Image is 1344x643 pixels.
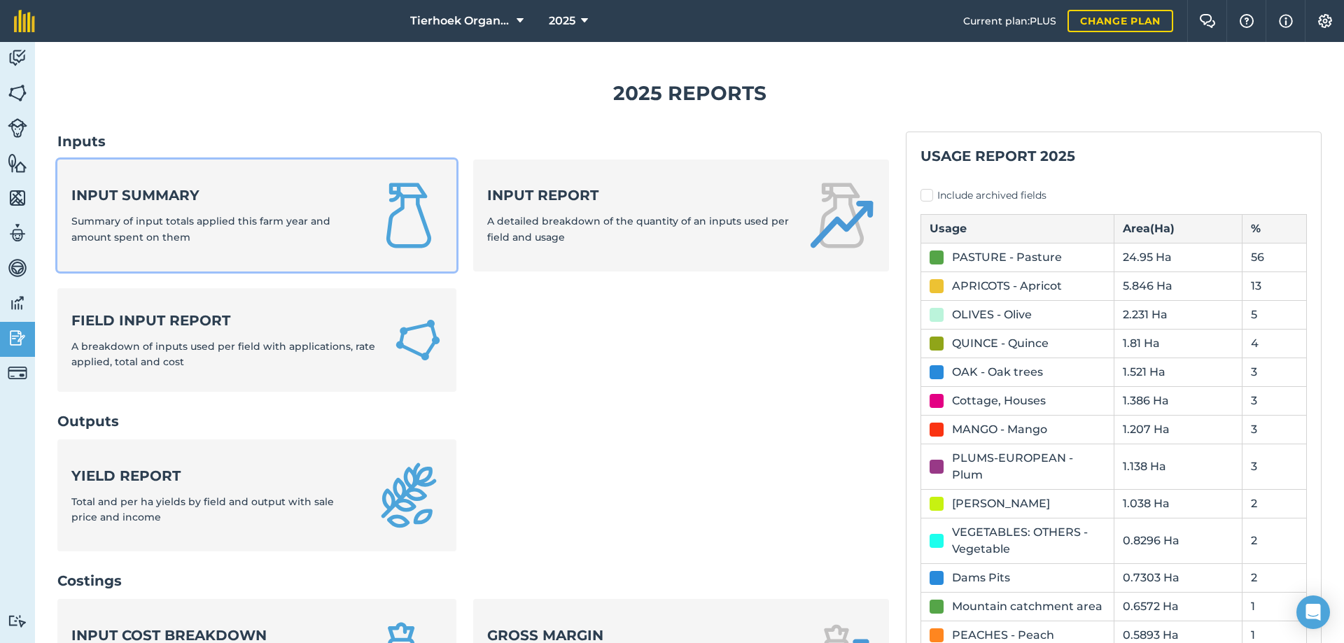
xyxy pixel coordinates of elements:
strong: Field Input Report [71,311,377,330]
img: A question mark icon [1238,14,1255,28]
td: 1.038 Ha [1114,489,1242,518]
td: 56 [1242,243,1307,271]
img: A cog icon [1317,14,1333,28]
div: OLIVES - Olive [952,306,1032,323]
a: Change plan [1067,10,1173,32]
td: 5.846 Ha [1114,271,1242,300]
h2: Costings [57,571,889,591]
img: svg+xml;base64,PD94bWwgdmVyc2lvbj0iMS4wIiBlbmNvZGluZz0idXRmLTgiPz4KPCEtLSBHZW5lcmF0b3I6IEFkb2JlIE... [8,257,27,278]
td: 1.521 Ha [1114,358,1242,386]
td: 0.6572 Ha [1114,592,1242,621]
span: Total and per ha yields by field and output with sale price and income [71,495,334,523]
td: 24.95 Ha [1114,243,1242,271]
img: svg+xml;base64,PD94bWwgdmVyc2lvbj0iMS4wIiBlbmNvZGluZz0idXRmLTgiPz4KPCEtLSBHZW5lcmF0b3I6IEFkb2JlIE... [8,327,27,348]
div: MANGO - Mango [952,421,1047,438]
img: Field Input Report [393,314,442,367]
div: [PERSON_NAME] [952,495,1050,512]
strong: Yield report [71,466,358,486]
img: svg+xml;base64,PHN2ZyB4bWxucz0iaHR0cDovL3d3dy53My5vcmcvMjAwMC9zdmciIHdpZHRoPSI1NiIgaGVpZ2h0PSI2MC... [8,153,27,174]
img: svg+xml;base64,PHN2ZyB4bWxucz0iaHR0cDovL3d3dy53My5vcmcvMjAwMC9zdmciIHdpZHRoPSI1NiIgaGVpZ2h0PSI2MC... [8,188,27,209]
td: 1.386 Ha [1114,386,1242,415]
img: Yield report [375,462,442,529]
th: Area ( Ha ) [1114,214,1242,243]
td: 2.231 Ha [1114,300,1242,329]
a: Yield reportTotal and per ha yields by field and output with sale price and income [57,439,456,551]
img: Input summary [375,182,442,249]
span: A detailed breakdown of the quantity of an inputs used per field and usage [487,215,789,243]
img: svg+xml;base64,PD94bWwgdmVyc2lvbj0iMS4wIiBlbmNvZGluZz0idXRmLTgiPz4KPCEtLSBHZW5lcmF0b3I6IEFkb2JlIE... [8,48,27,69]
div: APRICOTS - Apricot [952,278,1062,295]
td: 3 [1242,415,1307,444]
td: 3 [1242,358,1307,386]
span: 2025 [549,13,575,29]
img: Input report [808,182,875,249]
label: Include archived fields [920,188,1307,203]
th: % [1242,214,1307,243]
a: Input summarySummary of input totals applied this farm year and amount spent on them [57,160,456,271]
div: Dams Pits [952,570,1010,586]
img: svg+xml;base64,PD94bWwgdmVyc2lvbj0iMS4wIiBlbmNvZGluZz0idXRmLTgiPz4KPCEtLSBHZW5lcmF0b3I6IEFkb2JlIE... [8,614,27,628]
div: Cottage, Houses [952,393,1046,409]
h2: Outputs [57,411,889,431]
td: 1.207 Ha [1114,415,1242,444]
td: 5 [1242,300,1307,329]
div: Open Intercom Messenger [1296,595,1330,629]
div: VEGETABLES: OTHERS - Vegetable [952,524,1105,558]
a: Input reportA detailed breakdown of the quantity of an inputs used per field and usage [473,160,889,271]
div: Mountain catchment area [952,598,1102,615]
div: PLUMS-EUROPEAN - Plum [952,450,1105,483]
img: fieldmargin Logo [14,10,35,32]
strong: Input summary [71,185,358,205]
span: Current plan : PLUS [963,13,1056,29]
img: svg+xml;base64,PHN2ZyB4bWxucz0iaHR0cDovL3d3dy53My5vcmcvMjAwMC9zdmciIHdpZHRoPSI1NiIgaGVpZ2h0PSI2MC... [8,83,27,104]
td: 2 [1242,518,1307,563]
td: 0.8296 Ha [1114,518,1242,563]
td: 4 [1242,329,1307,358]
td: 0.7303 Ha [1114,563,1242,592]
div: OAK - Oak trees [952,364,1043,381]
img: Two speech bubbles overlapping with the left bubble in the forefront [1199,14,1216,28]
td: 2 [1242,563,1307,592]
td: 2 [1242,489,1307,518]
img: svg+xml;base64,PD94bWwgdmVyc2lvbj0iMS4wIiBlbmNvZGluZz0idXRmLTgiPz4KPCEtLSBHZW5lcmF0b3I6IEFkb2JlIE... [8,222,27,243]
td: 1.81 Ha [1114,329,1242,358]
td: 3 [1242,444,1307,489]
h1: 2025 Reports [57,78,1322,109]
td: 13 [1242,271,1307,300]
img: svg+xml;base64,PD94bWwgdmVyc2lvbj0iMS4wIiBlbmNvZGluZz0idXRmLTgiPz4KPCEtLSBHZW5lcmF0b3I6IEFkb2JlIE... [8,363,27,383]
span: Tierhoek Organic Farm [410,13,511,29]
a: Field Input ReportA breakdown of inputs used per field with applications, rate applied, total and... [57,288,456,393]
th: Usage [921,214,1114,243]
img: svg+xml;base64,PD94bWwgdmVyc2lvbj0iMS4wIiBlbmNvZGluZz0idXRmLTgiPz4KPCEtLSBHZW5lcmF0b3I6IEFkb2JlIE... [8,118,27,138]
h2: Inputs [57,132,889,151]
span: A breakdown of inputs used per field with applications, rate applied, total and cost [71,340,375,368]
img: svg+xml;base64,PHN2ZyB4bWxucz0iaHR0cDovL3d3dy53My5vcmcvMjAwMC9zdmciIHdpZHRoPSIxNyIgaGVpZ2h0PSIxNy... [1279,13,1293,29]
td: 1 [1242,592,1307,621]
span: Summary of input totals applied this farm year and amount spent on them [71,215,330,243]
img: svg+xml;base64,PD94bWwgdmVyc2lvbj0iMS4wIiBlbmNvZGluZz0idXRmLTgiPz4KPCEtLSBHZW5lcmF0b3I6IEFkb2JlIE... [8,292,27,313]
div: QUINCE - Quince [952,335,1049,352]
h2: Usage report 2025 [920,146,1307,166]
td: 3 [1242,386,1307,415]
td: 1.138 Ha [1114,444,1242,489]
div: PASTURE - Pasture [952,249,1062,266]
strong: Input report [487,185,791,205]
